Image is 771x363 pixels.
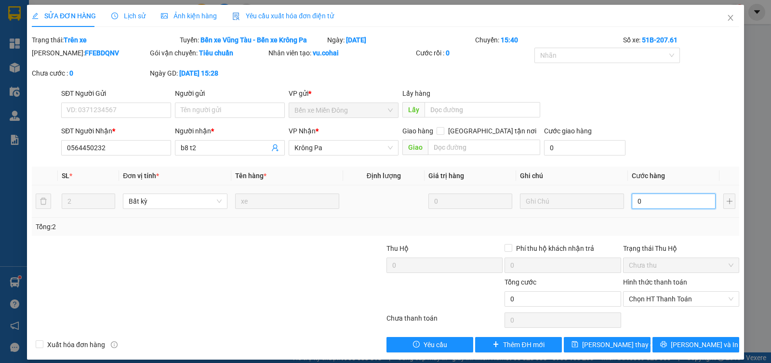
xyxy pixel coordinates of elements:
div: Chưa thanh toán [385,313,504,330]
span: printer [660,341,667,349]
button: Close [717,5,744,32]
button: delete [36,194,51,209]
span: info-circle [111,341,118,348]
div: [PERSON_NAME]: [32,48,148,58]
div: SĐT Người Gửi [61,88,171,99]
span: edit [32,13,39,19]
div: Số xe: [622,35,740,45]
input: 0 [428,194,512,209]
span: Chưa thu [629,258,733,272]
img: icon [232,13,240,20]
span: Phí thu hộ khách nhận trả [512,243,598,254]
span: picture [161,13,168,19]
span: SL [62,172,69,180]
b: FFEBDQNV [85,49,119,57]
span: Ảnh kiện hàng [161,12,217,20]
div: Tuyến: [179,35,327,45]
input: Ghi Chú [520,194,624,209]
input: Dọc đường [425,102,541,117]
span: Bất kỳ [129,194,221,208]
span: Tên hàng [235,172,266,180]
span: Lấy hàng [402,90,430,97]
span: [PERSON_NAME] và In [671,339,738,350]
th: Ghi chú [516,167,628,185]
b: 0 [446,49,450,57]
span: Lấy [402,102,425,117]
div: Cước rồi : [416,48,532,58]
div: Chưa cước : [32,68,148,78]
div: Chuyến: [474,35,622,45]
span: Đơn vị tính [123,172,159,180]
span: user-add [271,144,279,152]
button: plusThêm ĐH mới [475,337,562,352]
span: Yêu cầu [424,339,447,350]
span: Tổng cước [505,278,536,286]
div: Trạng thái: [31,35,179,45]
button: plus [723,194,735,209]
button: exclamation-circleYêu cầu [386,337,473,352]
span: Thu Hộ [386,245,409,252]
span: Giao hàng [402,127,433,135]
input: Cước giao hàng [544,140,625,156]
span: VP Nhận [289,127,316,135]
span: save [572,341,578,349]
div: Gói vận chuyển: [150,48,266,58]
b: Trên xe [64,36,87,44]
span: [PERSON_NAME] thay đổi [582,339,659,350]
div: Người nhận [175,126,285,136]
span: Giao [402,140,428,155]
span: Yêu cầu xuất hóa đơn điện tử [232,12,334,20]
div: SĐT Người Nhận [61,126,171,136]
div: Nhân viên tạo: [268,48,414,58]
span: Bến xe Miền Đông [294,103,393,117]
b: Bến xe Vũng Tàu - Bến xe Krông Pa [200,36,307,44]
button: printer[PERSON_NAME] và In [652,337,739,352]
b: [DATE] [346,36,366,44]
span: Xuất hóa đơn hàng [43,339,109,350]
span: Chọn HT Thanh Toán [629,292,733,306]
div: Ngày GD: [150,68,266,78]
span: Cước hàng [632,172,665,180]
input: Dọc đường [428,140,541,155]
span: Lịch sử [111,12,146,20]
b: vu.cohai [313,49,339,57]
span: SỬA ĐƠN HÀNG [32,12,96,20]
span: Thêm ĐH mới [503,339,544,350]
b: Tiêu chuẩn [199,49,233,57]
b: 15:40 [501,36,518,44]
b: [DATE] 15:28 [179,69,218,77]
label: Cước giao hàng [544,127,592,135]
span: [GEOGRAPHIC_DATA] tận nơi [444,126,540,136]
span: close [727,14,734,22]
input: VD: Bàn, Ghế [235,194,339,209]
div: Ngày: [326,35,474,45]
div: Trạng thái Thu Hộ [623,243,739,254]
button: save[PERSON_NAME] thay đổi [564,337,651,352]
span: Krông Pa [294,141,393,155]
div: Người gửi [175,88,285,99]
b: 51B-207.61 [642,36,678,44]
div: VP gửi [289,88,399,99]
div: Tổng: 2 [36,221,298,232]
span: clock-circle [111,13,118,19]
span: plus [492,341,499,349]
span: Giá trị hàng [428,172,464,180]
span: exclamation-circle [413,341,420,349]
label: Hình thức thanh toán [623,278,687,286]
span: Định lượng [367,172,401,180]
b: 0 [69,69,73,77]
